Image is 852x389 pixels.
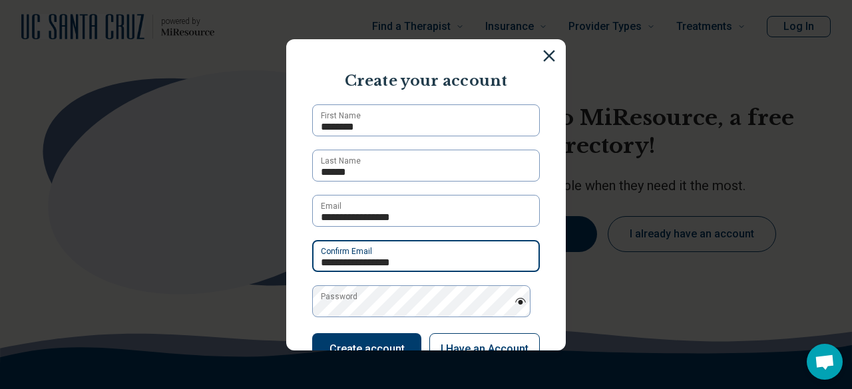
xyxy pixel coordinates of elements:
[429,333,540,365] button: I Have an Account
[321,155,361,167] label: Last Name
[321,245,372,257] label: Confirm Email
[300,71,552,92] p: Create your account
[515,298,527,305] img: password
[321,291,357,303] label: Password
[321,200,341,212] label: Email
[312,333,421,365] button: Create account
[321,110,361,122] label: First Name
